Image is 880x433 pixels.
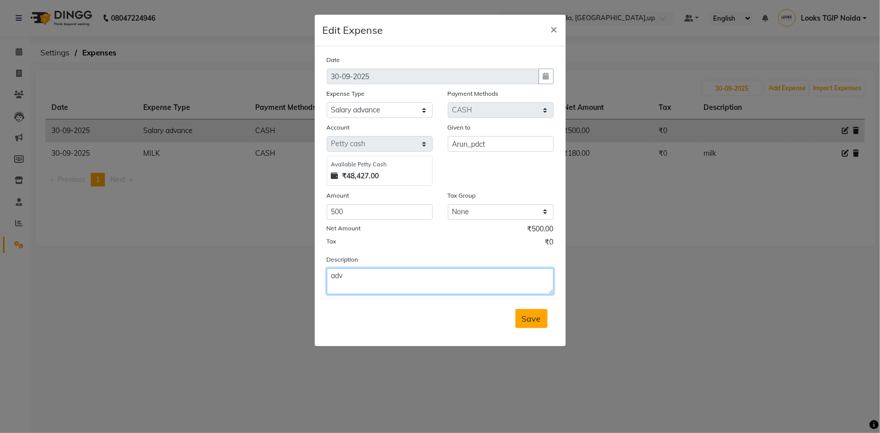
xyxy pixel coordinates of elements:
span: Save [522,314,541,324]
strong: ₹48,427.00 [342,171,379,181]
button: Close [543,15,566,43]
label: Expense Type [327,89,365,98]
label: Tax [327,237,336,246]
label: Account [327,123,350,132]
input: Given to [448,136,554,152]
input: Amount [327,204,433,220]
label: Tax Group [448,191,476,200]
span: ₹500.00 [527,224,554,237]
label: Description [327,255,359,264]
label: Payment Methods [448,89,499,98]
button: Save [515,309,548,328]
span: × [551,21,558,36]
label: Given to [448,123,471,132]
span: ₹0 [545,237,554,250]
label: Date [327,55,340,65]
label: Net Amount [327,224,361,233]
h5: Edit Expense [323,23,383,38]
div: Available Petty Cash [331,160,428,169]
label: Amount [327,191,349,200]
